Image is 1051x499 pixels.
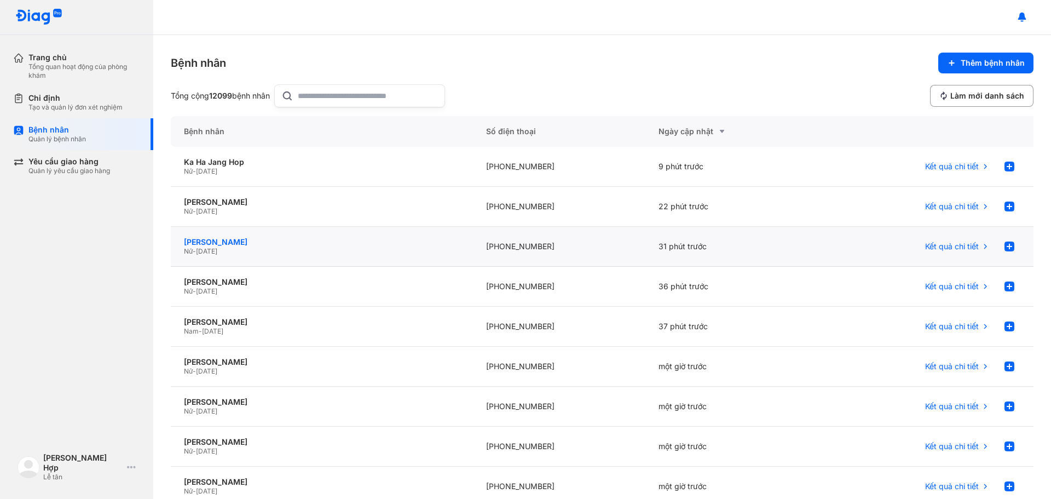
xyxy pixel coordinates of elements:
[473,347,645,387] div: [PHONE_NUMBER]
[202,327,223,335] span: [DATE]
[193,407,196,415] span: -
[184,437,460,447] div: [PERSON_NAME]
[196,287,217,295] span: [DATE]
[209,91,232,100] span: 12099
[28,135,86,144] div: Quản lý bệnh nhân
[184,197,460,207] div: [PERSON_NAME]
[473,427,645,467] div: [PHONE_NUMBER]
[645,307,818,347] div: 37 phút trước
[473,147,645,187] div: [PHONE_NUMBER]
[28,125,86,135] div: Bệnh nhân
[925,162,979,171] span: Kết quả chi tiết
[196,447,217,455] span: [DATE]
[28,93,123,103] div: Chỉ định
[645,147,818,187] div: 9 phút trước
[184,447,193,455] span: Nữ
[925,322,979,331] span: Kết quả chi tiết
[473,187,645,227] div: [PHONE_NUMBER]
[193,487,196,495] span: -
[473,267,645,307] div: [PHONE_NUMBER]
[184,407,193,415] span: Nữ
[184,277,460,287] div: [PERSON_NAME]
[43,473,123,481] div: Lễ tân
[184,247,193,255] span: Nữ
[28,157,110,167] div: Yêu cầu giao hàng
[925,481,979,491] span: Kết quả chi tiết
[925,202,979,211] span: Kết quả chi tiết
[193,447,196,455] span: -
[184,397,460,407] div: [PERSON_NAME]
[925,441,979,451] span: Kết quả chi tiết
[184,157,460,167] div: Ka Ha Jang Hop
[930,85,1033,107] button: Làm mới danh sách
[473,116,645,147] div: Số điện thoại
[18,456,39,478] img: logo
[645,227,818,267] div: 31 phút trước
[28,103,123,112] div: Tạo và quản lý đơn xét nghiệm
[473,387,645,427] div: [PHONE_NUMBER]
[15,9,62,26] img: logo
[925,362,979,371] span: Kết quả chi tiết
[28,53,140,62] div: Trang chủ
[43,453,123,473] div: [PERSON_NAME] Hợp
[196,487,217,495] span: [DATE]
[193,287,196,295] span: -
[193,167,196,175] span: -
[28,167,110,175] div: Quản lý yêu cầu giao hàng
[184,327,199,335] span: Nam
[193,207,196,215] span: -
[645,387,818,427] div: một giờ trước
[184,357,460,367] div: [PERSON_NAME]
[196,407,217,415] span: [DATE]
[196,367,217,375] span: [DATE]
[171,91,270,101] div: Tổng cộng bệnh nhân
[196,167,217,175] span: [DATE]
[184,167,193,175] span: Nữ
[925,282,979,291] span: Kết quả chi tiết
[193,367,196,375] span: -
[950,91,1024,101] span: Làm mới danh sách
[645,347,818,387] div: một giờ trước
[925,402,979,411] span: Kết quả chi tiết
[184,207,193,215] span: Nữ
[184,287,193,295] span: Nữ
[184,477,460,487] div: [PERSON_NAME]
[473,307,645,347] div: [PHONE_NUMBER]
[184,367,193,375] span: Nữ
[184,487,193,495] span: Nữ
[645,187,818,227] div: 22 phút trước
[184,237,460,247] div: [PERSON_NAME]
[184,317,460,327] div: [PERSON_NAME]
[196,247,217,255] span: [DATE]
[171,55,226,71] div: Bệnh nhân
[28,62,140,80] div: Tổng quan hoạt động của phòng khám
[925,242,979,251] span: Kết quả chi tiết
[196,207,217,215] span: [DATE]
[645,427,818,467] div: một giờ trước
[199,327,202,335] span: -
[645,267,818,307] div: 36 phút trước
[193,247,196,255] span: -
[938,53,1033,73] button: Thêm bệnh nhân
[171,116,473,147] div: Bệnh nhân
[659,125,805,138] div: Ngày cập nhật
[473,227,645,267] div: [PHONE_NUMBER]
[961,58,1025,68] span: Thêm bệnh nhân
